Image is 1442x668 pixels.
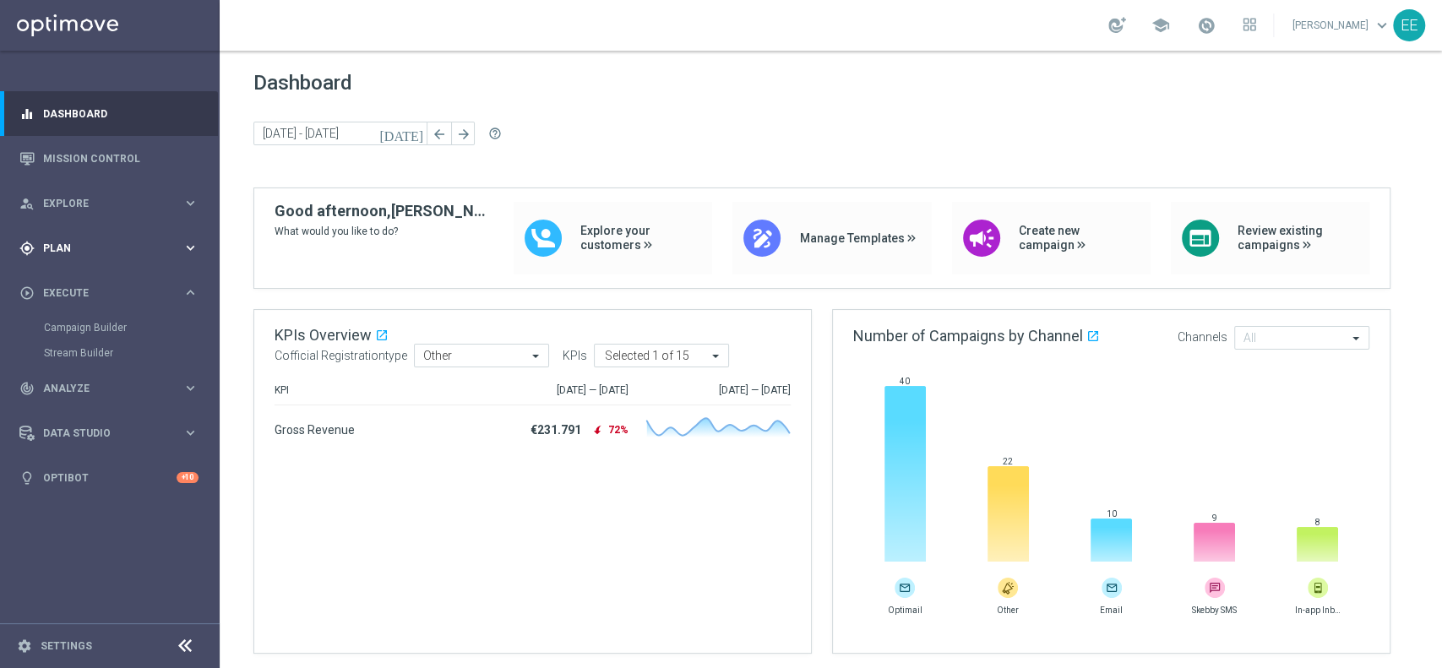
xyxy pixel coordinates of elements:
div: Dashboard [19,91,199,136]
button: lightbulb Optibot +10 [19,471,199,485]
a: Dashboard [43,91,199,136]
a: Mission Control [43,136,199,181]
i: keyboard_arrow_right [182,195,199,211]
span: Execute [43,288,182,298]
button: track_changes Analyze keyboard_arrow_right [19,382,199,395]
span: Explore [43,198,182,209]
i: keyboard_arrow_right [182,240,199,256]
span: school [1151,16,1170,35]
a: [PERSON_NAME]keyboard_arrow_down [1291,13,1393,38]
div: EE [1393,9,1425,41]
div: Optibot [19,455,199,500]
i: track_changes [19,381,35,396]
div: Data Studio [19,426,182,441]
span: Data Studio [43,428,182,438]
button: equalizer Dashboard [19,107,199,121]
span: Plan [43,243,182,253]
i: keyboard_arrow_right [182,380,199,396]
i: person_search [19,196,35,211]
div: Explore [19,196,182,211]
div: +10 [177,472,199,483]
div: Stream Builder [44,340,218,366]
div: Analyze [19,381,182,396]
span: Analyze [43,383,182,394]
button: play_circle_outline Execute keyboard_arrow_right [19,286,199,300]
i: play_circle_outline [19,285,35,301]
button: Mission Control [19,152,199,166]
i: settings [17,638,32,654]
span: keyboard_arrow_down [1373,16,1391,35]
div: Mission Control [19,136,199,181]
div: Plan [19,241,182,256]
a: Campaign Builder [44,321,176,334]
i: gps_fixed [19,241,35,256]
a: Stream Builder [44,346,176,360]
button: person_search Explore keyboard_arrow_right [19,197,199,210]
div: Execute [19,285,182,301]
i: keyboard_arrow_right [182,285,199,301]
i: keyboard_arrow_right [182,425,199,441]
button: Data Studio keyboard_arrow_right [19,426,199,440]
div: Campaign Builder [44,315,218,340]
button: gps_fixed Plan keyboard_arrow_right [19,242,199,255]
a: Settings [41,641,92,651]
i: lightbulb [19,470,35,486]
a: Optibot [43,455,177,500]
i: equalizer [19,106,35,122]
